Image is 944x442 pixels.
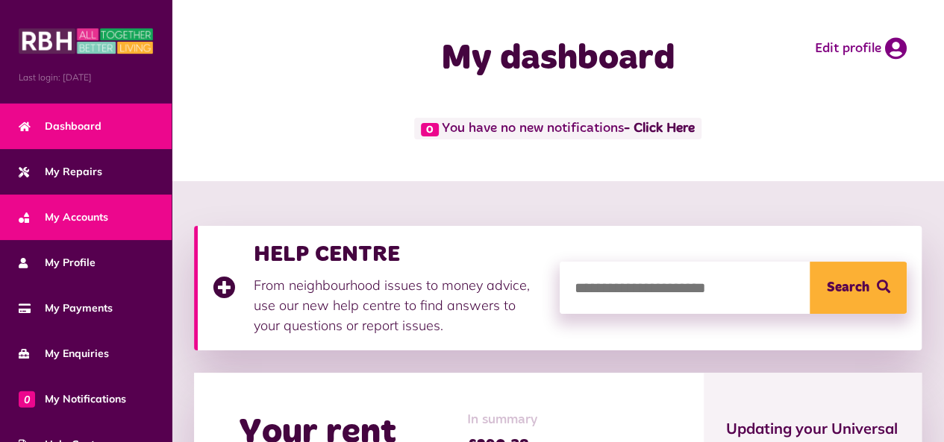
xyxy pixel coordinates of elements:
[380,37,737,80] h1: My dashboard
[421,123,439,136] span: 0
[19,391,126,407] span: My Notifications
[254,275,545,335] p: From neighbourhood issues to money advice, use our new help centre to find answers to your questi...
[815,37,907,60] a: Edit profile
[19,119,101,134] span: Dashboard
[19,164,102,180] span: My Repairs
[19,71,153,84] span: Last login: [DATE]
[19,209,108,225] span: My Accounts
[19,300,113,316] span: My Payments
[254,241,545,268] h3: HELP CENTRE
[414,118,701,139] span: You have no new notifications
[19,391,35,407] span: 0
[19,255,96,271] span: My Profile
[827,262,869,314] span: Search
[19,346,109,362] span: My Enquiries
[810,262,907,314] button: Search
[624,122,695,136] a: - Click Here
[19,26,153,56] img: MyRBH
[467,410,568,430] span: In summary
